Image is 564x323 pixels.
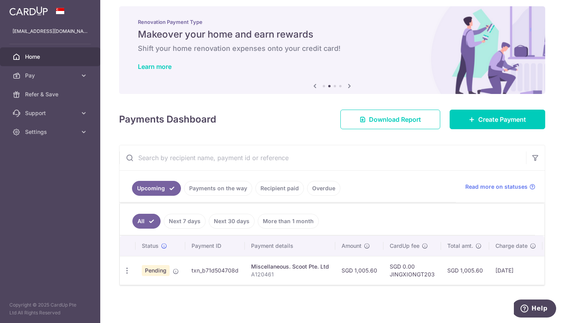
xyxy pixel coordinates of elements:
span: Amount [342,242,362,250]
span: Read more on statuses [465,183,528,191]
a: More than 1 month [258,214,319,229]
img: CardUp [9,6,48,16]
span: Pay [25,72,77,79]
span: Home [25,53,77,61]
iframe: Opens a widget where you can find more information [514,300,556,319]
th: Payment details [245,236,335,256]
input: Search by recipient name, payment id or reference [119,145,526,170]
a: Learn more [138,63,172,70]
td: SGD 0.00 JINGXIONGT203 [383,256,441,285]
div: Miscellaneous. Scoot Pte. Ltd [251,263,329,271]
a: All [132,214,161,229]
span: Total amt. [447,242,473,250]
a: Overdue [307,181,340,196]
p: [EMAIL_ADDRESS][DOMAIN_NAME] [13,27,88,35]
p: Renovation Payment Type [138,19,526,25]
a: Upcoming [132,181,181,196]
th: Payment ID [185,236,245,256]
span: Support [25,109,77,117]
p: A120461 [251,271,329,278]
td: [DATE] [489,256,542,285]
a: Next 7 days [164,214,206,229]
span: Settings [25,128,77,136]
h6: Shift your home renovation expenses onto your credit card! [138,44,526,53]
span: Status [142,242,159,250]
img: Renovation banner [119,6,545,94]
td: txn_b71d504708d [185,256,245,285]
a: Recipient paid [255,181,304,196]
a: Next 30 days [209,214,255,229]
a: Payments on the way [184,181,252,196]
td: SGD 1,005.60 [335,256,383,285]
span: Download Report [369,115,421,124]
span: CardUp fee [390,242,419,250]
h5: Makeover your home and earn rewards [138,28,526,41]
span: Charge date [495,242,528,250]
span: Create Payment [478,115,526,124]
span: Pending [142,265,170,276]
a: Read more on statuses [465,183,535,191]
td: SGD 1,005.60 [441,256,489,285]
a: Create Payment [450,110,545,129]
a: Download Report [340,110,440,129]
h4: Payments Dashboard [119,112,216,126]
span: Refer & Save [25,90,77,98]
